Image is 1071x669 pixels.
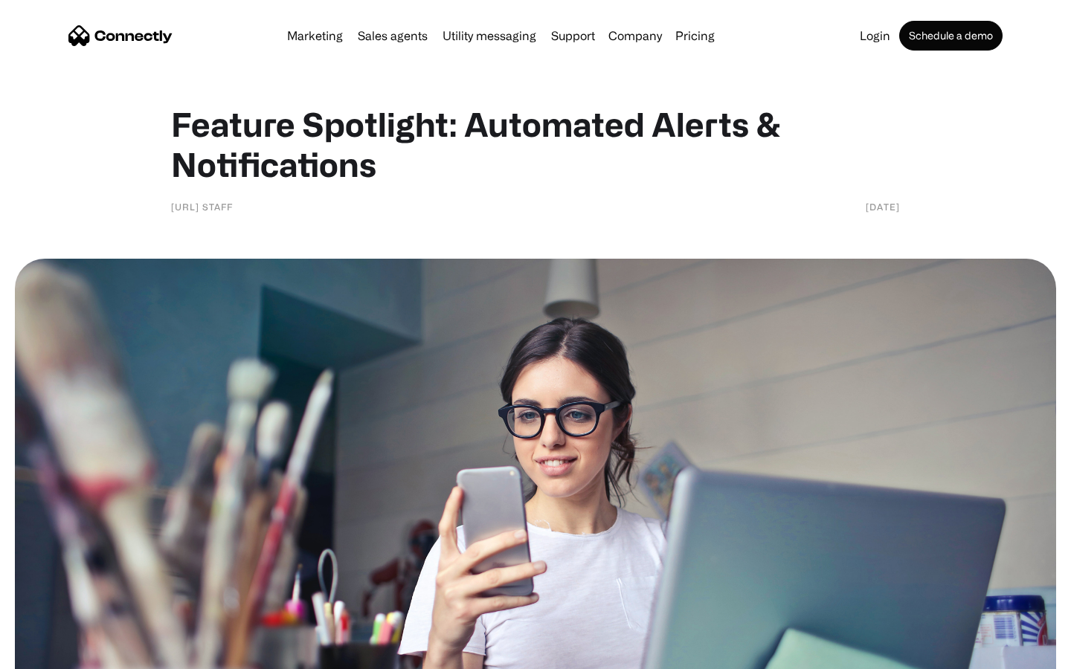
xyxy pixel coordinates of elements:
a: Pricing [669,30,721,42]
a: Marketing [281,30,349,42]
aside: Language selected: English [15,643,89,664]
div: Company [608,25,662,46]
a: Sales agents [352,30,434,42]
a: Schedule a demo [899,21,1003,51]
div: [URL] staff [171,199,233,214]
a: Login [854,30,896,42]
div: [DATE] [866,199,900,214]
a: Utility messaging [437,30,542,42]
ul: Language list [30,643,89,664]
a: Support [545,30,601,42]
h1: Feature Spotlight: Automated Alerts & Notifications [171,104,900,184]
